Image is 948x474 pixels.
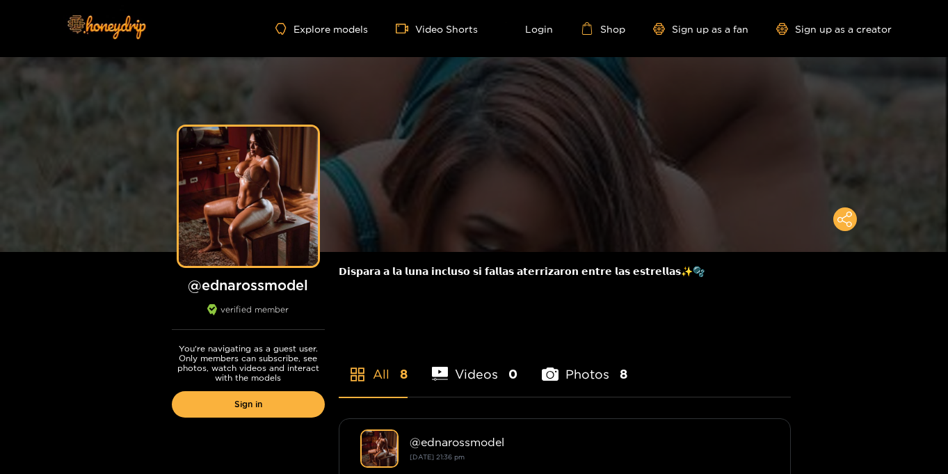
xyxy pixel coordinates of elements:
[396,22,478,35] a: Video Shorts
[581,22,625,35] a: Shop
[410,436,769,448] div: @ ednarossmodel
[360,429,399,468] img: ednarossmodel
[776,23,892,35] a: Sign up as a creator
[349,366,366,383] span: appstore
[506,22,553,35] a: Login
[339,334,408,397] li: All
[275,23,367,35] a: Explore models
[410,453,465,461] small: [DATE] 21:36 pm
[653,23,748,35] a: Sign up as a fan
[339,252,791,290] div: 𝗗𝗶𝘀𝗽𝗮𝗿𝗮 𝗮 𝗹𝗮 𝗹𝘂𝗻𝗮 𝗶𝗻𝗰𝗹𝘂𝘀𝗼 𝘀𝗶 𝗳𝗮𝗹𝗹𝗮𝘀 𝗮𝘁𝗲𝗿𝗿𝗶𝘇𝗮𝗿𝗼𝗻 𝗲𝗻𝘁𝗿𝗲 𝗹𝗮𝘀 𝗲𝘀𝘁𝗿𝗲𝗹𝗹𝗮𝘀✨🫧
[620,365,627,383] span: 8
[400,365,408,383] span: 8
[432,334,518,397] li: Videos
[172,391,325,418] a: Sign in
[508,365,517,383] span: 0
[172,304,325,330] div: verified member
[172,344,325,383] p: You're navigating as a guest user. Only members can subscribe, see photos, watch videos and inter...
[396,22,415,35] span: video-camera
[542,334,627,397] li: Photos
[172,276,325,294] h1: @ ednarossmodel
